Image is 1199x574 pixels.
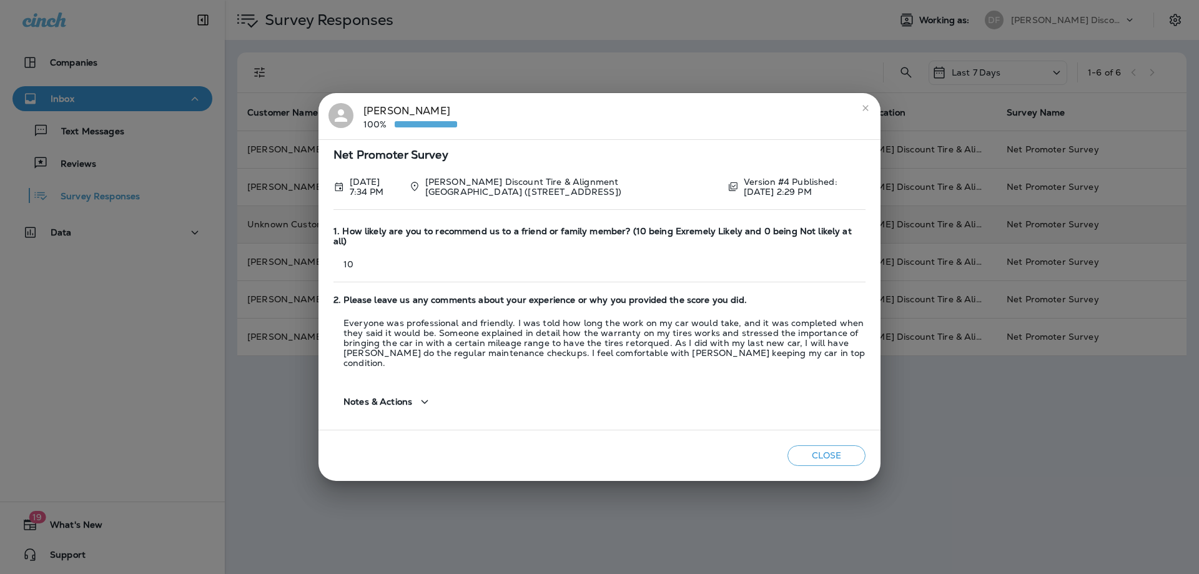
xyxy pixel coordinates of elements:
[343,397,412,407] span: Notes & Actions
[787,445,866,466] button: Close
[333,384,442,420] button: Notes & Actions
[363,119,395,129] p: 100%
[333,259,866,269] p: 10
[333,226,866,247] span: 1. How likely are you to recommend us to a friend or family member? (10 being Exremely Likely and...
[350,177,399,197] p: Sep 6, 2025 7:34 PM
[333,295,866,305] span: 2. Please leave us any comments about your experience or why you provided the score you did.
[333,150,866,161] span: Net Promoter Survey
[744,177,866,197] p: Version #4 Published: [DATE] 2:29 PM
[363,103,457,129] div: [PERSON_NAME]
[425,177,718,197] p: [PERSON_NAME] Discount Tire & Alignment [GEOGRAPHIC_DATA] ([STREET_ADDRESS])
[333,318,866,368] p: Everyone was professional and friendly. I was told how long the work on my car would take, and it...
[856,98,876,118] button: close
